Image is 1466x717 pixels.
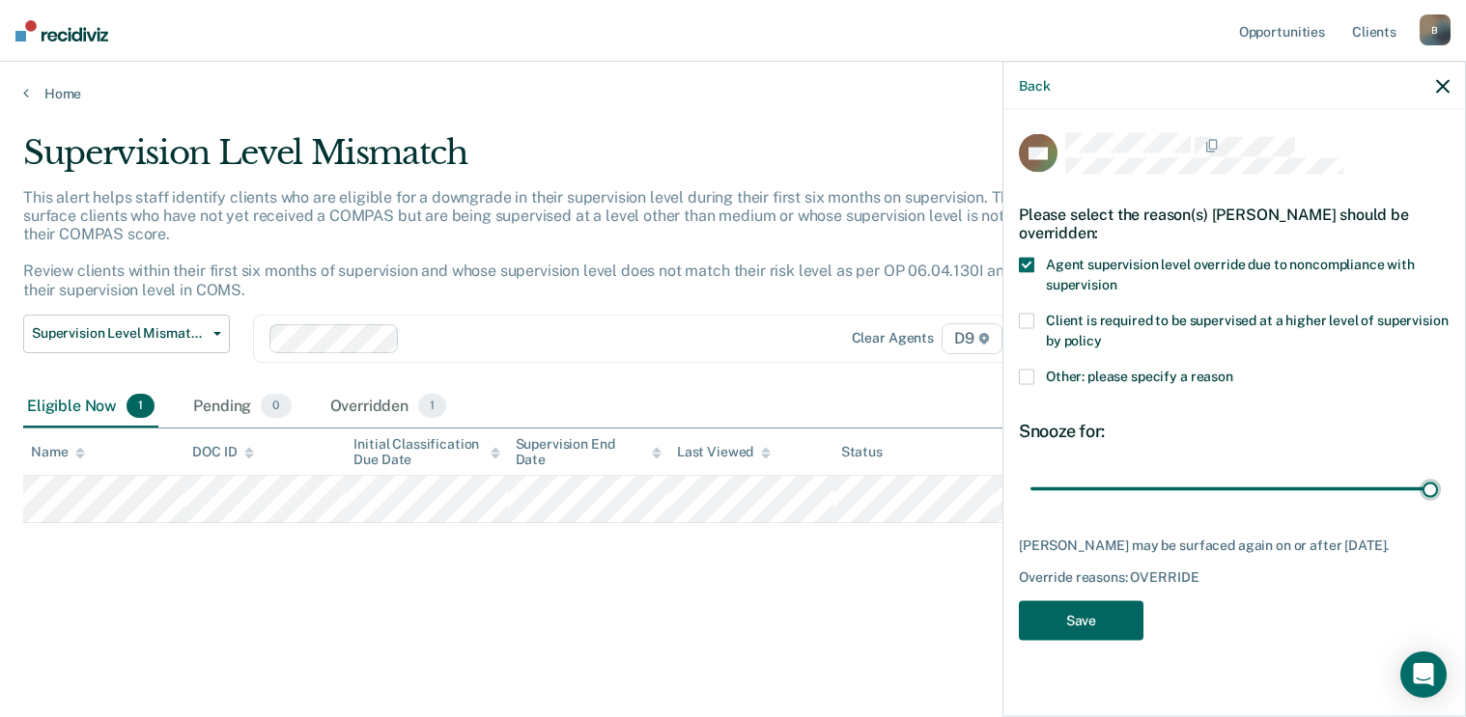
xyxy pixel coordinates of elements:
img: Recidiviz [15,20,108,41]
button: Save [1019,600,1143,640]
p: This alert helps staff identify clients who are eligible for a downgrade in their supervision lev... [23,188,1097,299]
button: Back [1019,77,1050,94]
div: Status [841,444,883,460]
span: Other: please specify a reason [1046,368,1233,383]
div: B [1420,14,1451,45]
span: Client is required to be supervised at a higher level of supervision by policy [1046,312,1448,347]
div: Snooze for: [1019,420,1450,441]
div: [PERSON_NAME] may be surfaced again on or after [DATE]. [1019,537,1450,553]
div: Last Viewed [677,444,771,460]
span: Agent supervision level override due to noncompliance with supervision [1046,256,1415,291]
span: 0 [261,394,291,419]
div: Clear agents [852,330,934,346]
div: Name [31,444,85,460]
span: D9 [942,323,1002,354]
div: Overridden [326,386,451,428]
div: Please select the reason(s) [PERSON_NAME] should be overridden: [1019,189,1450,257]
div: Pending [189,386,295,428]
div: Initial Classification Due Date [353,436,499,469]
div: Open Intercom Messenger [1400,651,1447,698]
span: 1 [127,394,155,419]
div: Eligible Now [23,386,158,428]
div: Supervision End Date [516,436,662,469]
div: DOC ID [192,444,254,460]
a: Home [23,85,1443,102]
span: 1 [418,394,446,419]
div: Supervision Level Mismatch [23,133,1123,188]
div: Override reasons: OVERRIDE [1019,569,1450,586]
span: Supervision Level Mismatch [32,325,206,342]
